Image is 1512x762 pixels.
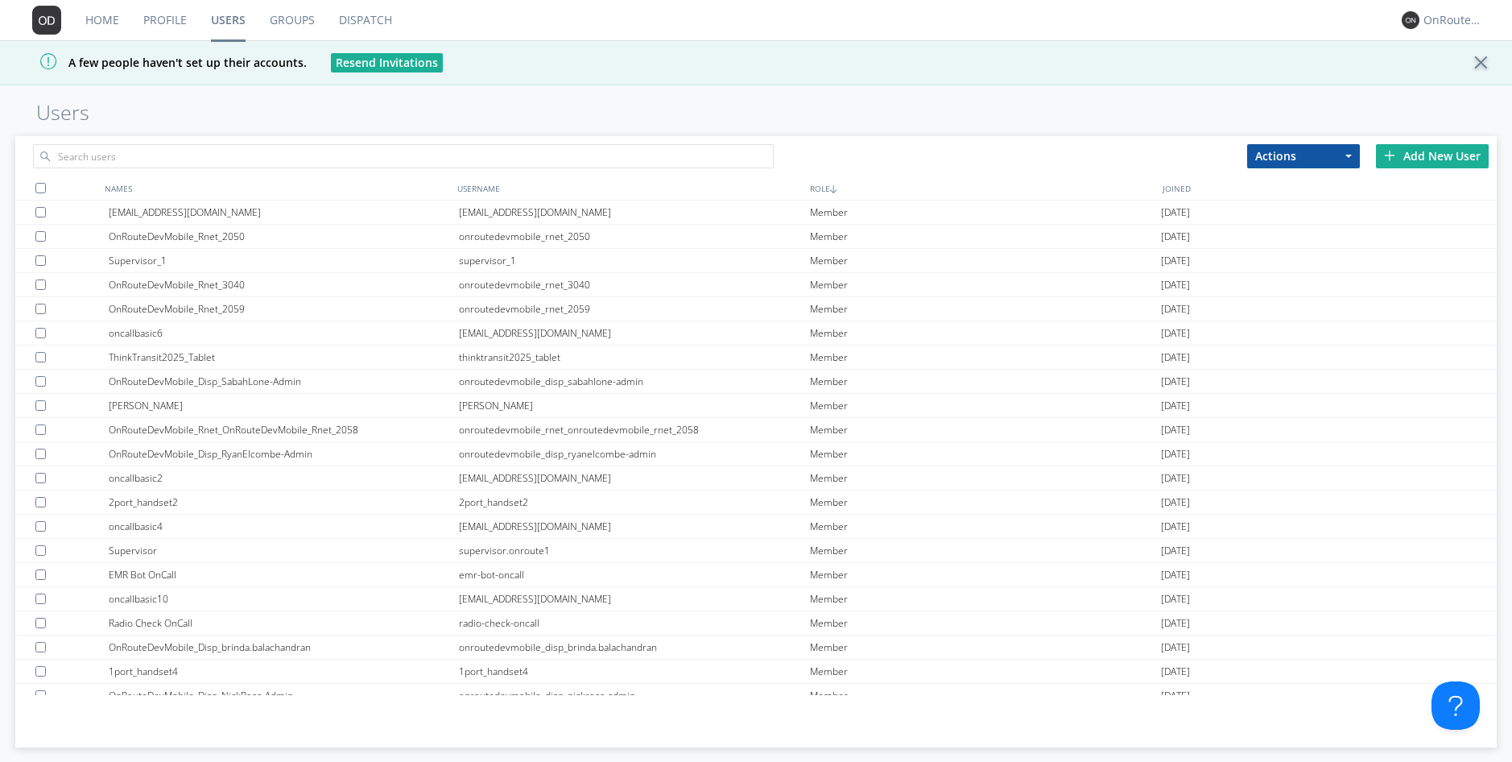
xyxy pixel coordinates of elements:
div: oncallbasic2 [109,466,460,490]
div: OnRouteDevMobile_Rnet_OnRouteDevMobile_Rnet_2058 [109,418,460,441]
a: EMR Bot OnCallemr-bot-oncallMember[DATE] [15,563,1497,587]
img: plus.svg [1384,150,1395,161]
div: oncallbasic4 [109,515,460,538]
div: oncallbasic10 [109,587,460,611]
div: ThinkTransit2025_Tablet [109,346,460,369]
div: Supervisor_1 [109,249,460,272]
a: oncallbasic4[EMAIL_ADDRESS][DOMAIN_NAME]Member[DATE] [15,515,1497,539]
div: OnRouteDevMobile_Rnet_3040 [109,273,460,296]
a: Radio Check OnCallradio-check-oncallMember[DATE] [15,611,1497,636]
div: USERNAME [453,176,806,200]
div: [EMAIL_ADDRESS][DOMAIN_NAME] [459,321,810,345]
div: Member [810,466,1161,490]
div: NAMES [101,176,453,200]
div: Member [810,273,1161,296]
span: [DATE] [1161,273,1190,297]
div: Member [810,370,1161,393]
div: onroutedevmobile_rnet_onroutedevmobile_rnet_2058 [459,418,810,441]
div: onroutedevmobile_disp_nickross-admin [459,684,810,707]
img: 373638.png [32,6,61,35]
div: 2port_handset2 [109,491,460,514]
a: OnRouteDevMobile_Rnet_2050onroutedevmobile_rnet_2050Member[DATE] [15,225,1497,249]
div: Add New User [1376,144,1489,168]
div: onroutedevmobile_rnet_2059 [459,297,810,321]
div: [EMAIL_ADDRESS][DOMAIN_NAME] [459,201,810,224]
span: [DATE] [1161,346,1190,370]
span: [DATE] [1161,636,1190,660]
a: 2port_handset22port_handset2Member[DATE] [15,491,1497,515]
div: Member [810,636,1161,659]
a: [EMAIL_ADDRESS][DOMAIN_NAME][EMAIL_ADDRESS][DOMAIN_NAME]Member[DATE] [15,201,1497,225]
div: 1port_handset4 [109,660,460,683]
span: [DATE] [1161,587,1190,611]
a: OnRouteDevMobile_Disp_RyanElcombe-Adminonroutedevmobile_disp_ryanelcombe-adminMember[DATE] [15,442,1497,466]
span: [DATE] [1161,466,1190,491]
div: radio-check-oncall [459,611,810,635]
span: [DATE] [1161,611,1190,636]
a: OnRouteDevMobile_Disp_brinda.balachandranonroutedevmobile_disp_brinda.balachandranMember[DATE] [15,636,1497,660]
div: onroutedevmobile_rnet_3040 [459,273,810,296]
div: [PERSON_NAME] [109,394,460,417]
div: Member [810,684,1161,707]
a: oncallbasic2[EMAIL_ADDRESS][DOMAIN_NAME]Member[DATE] [15,466,1497,491]
div: ROLE [806,176,1159,200]
div: [EMAIL_ADDRESS][DOMAIN_NAME] [459,587,810,611]
div: onroutedevmobile_rnet_2050 [459,225,810,248]
a: oncallbasic6[EMAIL_ADDRESS][DOMAIN_NAME]Member[DATE] [15,321,1497,346]
span: [DATE] [1161,201,1190,225]
div: [EMAIL_ADDRESS][DOMAIN_NAME] [459,466,810,490]
span: [DATE] [1161,563,1190,587]
span: [DATE] [1161,539,1190,563]
iframe: Toggle Customer Support [1431,681,1480,730]
div: Member [810,225,1161,248]
input: Search users [33,144,774,168]
div: thinktransit2025_tablet [459,346,810,369]
div: OnRouteDevMobile_Disp_NickRoss-Admin [109,684,460,707]
a: OnRouteDevMobile_Disp_NickRoss-Adminonroutedevmobile_disp_nickross-adminMember[DATE] [15,684,1497,708]
div: emr-bot-oncall [459,563,810,586]
div: OnRouteDevMobile_Disp_brinda.balachandran [109,636,460,659]
span: [DATE] [1161,394,1190,418]
div: OnRouteDevMobile_Rnet_2050 [109,225,460,248]
div: Member [810,297,1161,321]
div: Member [810,442,1161,466]
div: Member [810,539,1161,562]
div: onroutedevmobile_disp_sabahlone-admin [459,370,810,393]
span: [DATE] [1161,225,1190,249]
div: Member [810,587,1161,611]
div: Radio Check OnCall [109,611,460,635]
div: onroutedevmobile_disp_ryanelcombe-admin [459,442,810,466]
div: 1port_handset4 [459,660,810,683]
div: [PERSON_NAME] [459,394,810,417]
a: Supervisorsupervisor.onroute1Member[DATE] [15,539,1497,563]
span: [DATE] [1161,515,1190,539]
div: Supervisor [109,539,460,562]
div: OnRouteDevMobile_Disp_matthew.[PERSON_NAME] [1423,12,1484,28]
a: ThinkTransit2025_Tabletthinktransit2025_tabletMember[DATE] [15,346,1497,370]
div: Member [810,563,1161,586]
span: [DATE] [1161,321,1190,346]
a: OnRouteDevMobile_Rnet_3040onroutedevmobile_rnet_3040Member[DATE] [15,273,1497,297]
div: Member [810,491,1161,514]
img: 373638.png [1402,11,1419,29]
div: OnRouteDevMobile_Disp_RyanElcombe-Admin [109,442,460,466]
span: [DATE] [1161,442,1190,466]
div: supervisor_1 [459,249,810,272]
div: Member [810,611,1161,635]
div: [EMAIL_ADDRESS][DOMAIN_NAME] [459,515,810,538]
a: OnRouteDevMobile_Rnet_OnRouteDevMobile_Rnet_2058onroutedevmobile_rnet_onroutedevmobile_rnet_2058M... [15,418,1497,442]
div: EMR Bot OnCall [109,563,460,586]
span: [DATE] [1161,491,1190,515]
button: Resend Invitations [331,53,443,72]
div: Member [810,394,1161,417]
div: oncallbasic6 [109,321,460,345]
a: OnRouteDevMobile_Rnet_2059onroutedevmobile_rnet_2059Member[DATE] [15,297,1497,321]
div: [EMAIL_ADDRESS][DOMAIN_NAME] [109,201,460,224]
div: 2port_handset2 [459,491,810,514]
span: [DATE] [1161,370,1190,394]
div: Member [810,201,1161,224]
a: OnRouteDevMobile_Disp_SabahLone-Adminonroutedevmobile_disp_sabahlone-adminMember[DATE] [15,370,1497,394]
button: Actions [1247,144,1360,168]
div: Member [810,418,1161,441]
span: [DATE] [1161,297,1190,321]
